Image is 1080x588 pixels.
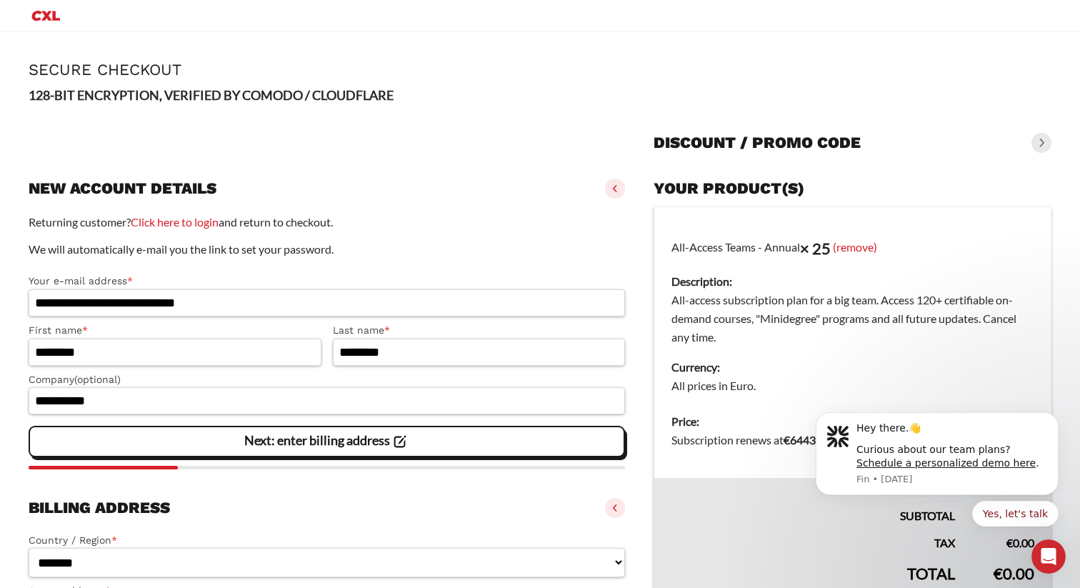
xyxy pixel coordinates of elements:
[800,239,831,258] strong: × 25
[671,377,1034,395] dd: All prices in Euro.
[131,215,219,229] a: Click here to login
[29,273,625,289] label: Your e-mail address
[74,374,121,385] span: (optional)
[784,433,790,447] span: €
[29,498,170,518] h3: Billing address
[29,532,625,549] label: Country / Region
[671,412,1034,431] dt: Price:
[1031,539,1066,574] iframe: Intercom live chat
[29,426,625,457] vaadin-button: Next: enter billing address
[29,240,625,259] p: We will automatically e-mail you the link to set your password.
[333,322,626,339] label: Last name
[29,179,216,199] h3: New account details
[671,291,1034,347] dd: All-access subscription plan for a big team. Access 120+ certifiable on-demand courses, "Minidegr...
[671,433,969,447] span: Subscription renews at .
[29,322,321,339] label: First name
[654,525,972,552] th: Tax
[784,433,831,447] bdi: 6443.25
[29,372,625,388] label: Company
[29,213,625,231] p: Returning customer? and return to checkout.
[671,358,1034,377] dt: Currency:
[654,207,1051,404] td: All-Access Teams - Annual
[29,61,1051,79] h1: Secure Checkout
[654,133,861,153] h3: Discount / promo code
[29,87,394,103] strong: 128-BIT ENCRYPTION, VERIFIED BY COMODO / CLOUDFLARE
[794,394,1080,581] iframe: Intercom notifications message
[671,272,1034,291] dt: Description:
[654,478,972,525] th: Subtotal
[833,239,877,253] a: (remove)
